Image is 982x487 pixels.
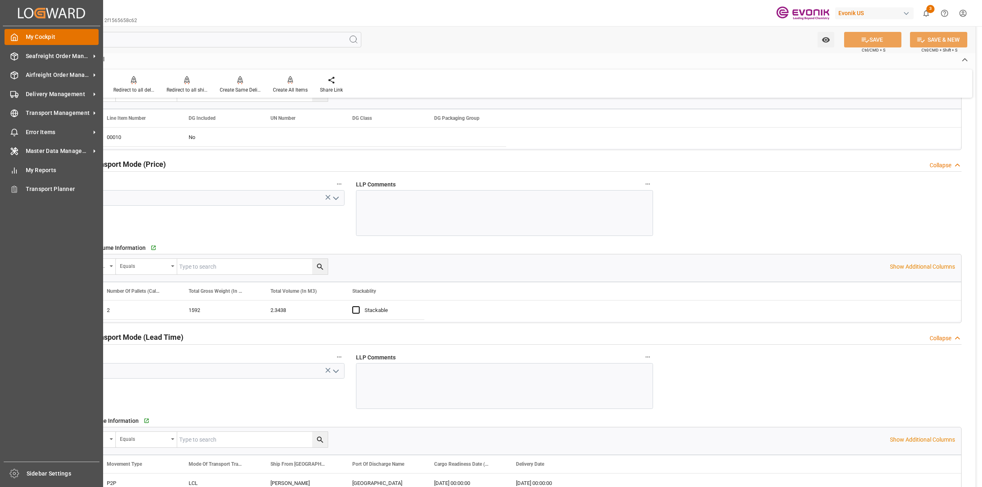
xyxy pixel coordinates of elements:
div: 1592 [179,301,261,319]
button: open menu [116,432,177,447]
div: Press SPACE to select this row. [97,301,424,320]
span: Cargo Readiness Date (Shipping Date) [434,461,489,467]
span: My Reports [26,166,99,175]
span: Mode Of Transport Translation [189,461,243,467]
input: Search Fields [38,32,361,47]
button: open menu [329,192,342,204]
span: My Cockpit [26,33,99,41]
div: Press SPACE to select this row. [97,128,506,147]
span: Delivery Management [26,90,90,99]
a: My Reports [5,162,99,178]
div: 2.3438 [261,301,342,319]
p: Show Additional Columns [890,435,955,444]
a: Transport Planner [5,181,99,197]
span: Transport Planner [26,185,99,193]
span: LLP Comments [356,353,396,362]
div: Redirect to all deliveries [113,86,154,94]
span: Line Item Number [107,115,146,121]
input: Type to search [177,432,328,447]
span: Error Items [26,128,90,137]
button: LLP Comments [642,179,653,189]
p: Show Additional Columns [890,263,955,271]
span: Airfreight Order Management [26,71,90,79]
span: Ship From [GEOGRAPHIC_DATA] [270,461,325,467]
div: 2 [97,301,179,319]
button: Help Center [935,4,954,22]
div: No [189,128,251,147]
span: Delivery Date [516,461,544,467]
span: Ctrl/CMD + Shift + S [921,47,957,53]
div: Collapse [930,161,951,170]
button: Challenge Status [334,352,345,362]
span: UN Number [270,115,295,121]
div: Redirect to all shipments [167,86,207,94]
span: DG Class [352,115,372,121]
div: Evonik US [835,7,914,19]
span: DG Included [189,115,216,121]
div: Equals [120,433,168,443]
span: Ctrl/CMD + S [862,47,885,53]
button: search button [312,432,328,447]
div: Create Same Delivery Date [220,86,261,94]
button: SAVE [844,32,901,47]
span: Total Gross Weight (In KG) [189,288,243,294]
span: Master Data Management [26,147,90,155]
span: Total Volume (In M3) [270,288,317,294]
span: 3 [926,5,935,13]
button: open menu [116,259,177,274]
span: Number Of Pallets (Calculated) [107,288,162,294]
div: Stackable [365,301,414,320]
span: Movement Type [107,461,142,467]
span: Transport Management [26,109,90,117]
span: DG Packaging Group [434,115,480,121]
span: Seafreight Order Management [26,52,90,61]
button: search button [312,259,328,274]
button: LLP Comments [642,352,653,362]
a: My Cockpit [5,29,99,45]
span: Port Of Discharge Name [352,461,404,467]
span: Sidebar Settings [27,469,100,478]
div: 00010 [97,128,179,146]
img: Evonik-brand-mark-Deep-Purple-RGB.jpeg_1700498283.jpeg [776,6,829,20]
h2: Challenging Transport Mode (Price) [47,159,166,170]
div: Share Link [320,86,343,94]
span: Stackablity [352,288,376,294]
div: Collapse [930,334,951,343]
div: Create All Items [273,86,308,94]
input: Type to search [177,259,328,274]
button: Evonik US [835,5,917,21]
button: open menu [329,365,342,377]
button: Challenge Status [334,179,345,189]
button: open menu [818,32,834,47]
span: LLP Comments [356,180,396,189]
button: show 3 new notifications [917,4,935,22]
div: Equals [120,260,168,270]
button: SAVE & NEW [910,32,967,47]
h2: Challenging Transport Mode (Lead Time) [47,332,183,343]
